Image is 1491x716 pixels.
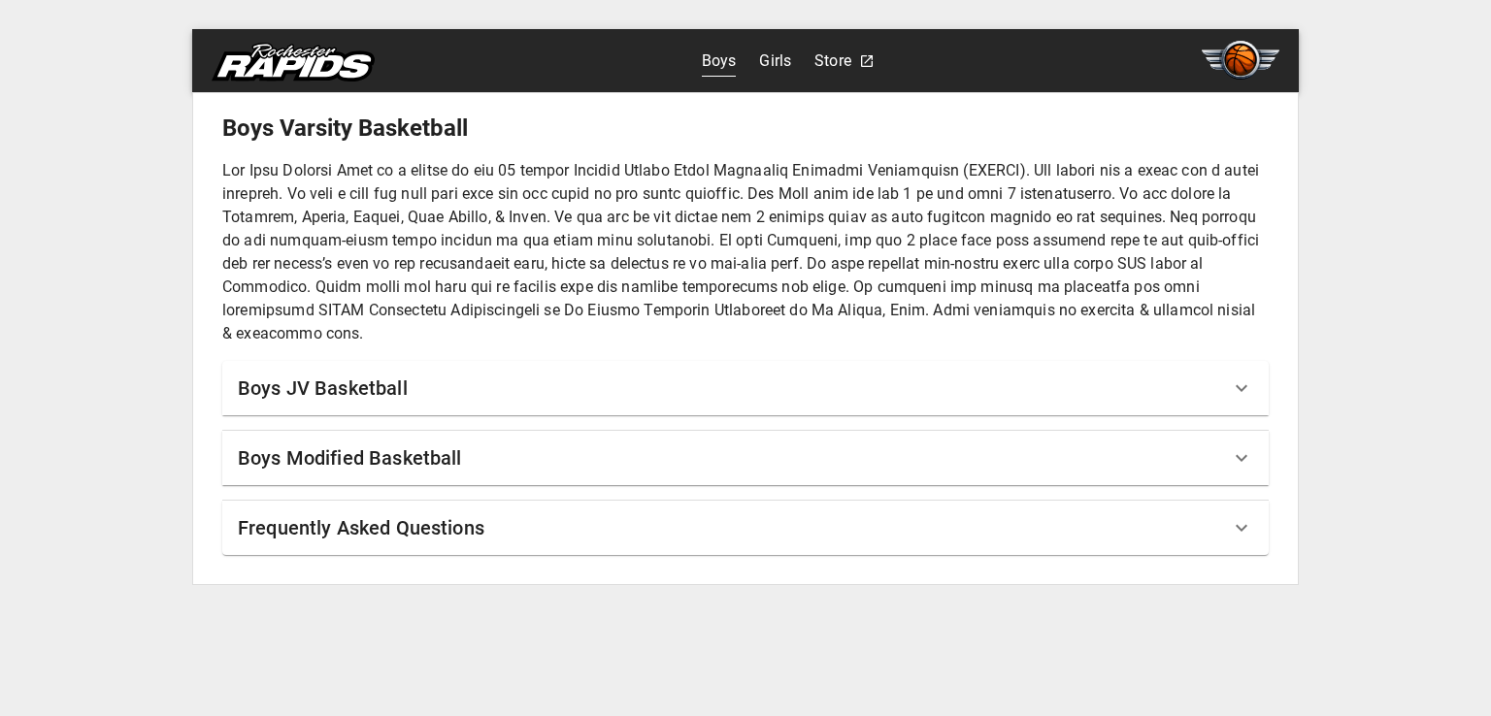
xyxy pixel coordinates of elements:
a: Girls [759,46,791,77]
a: Boys [702,46,737,77]
img: rapids.svg [212,43,375,81]
div: Boys JV Basketball [222,361,1269,415]
img: basketball.svg [1202,41,1279,80]
a: Store [814,46,851,77]
h6: Boys Modified Basketball [238,442,462,473]
h5: Boys Varsity Basketball [222,113,1269,144]
div: Frequently Asked Questions [222,501,1269,555]
div: Boys Modified Basketball [222,431,1269,485]
h6: Boys JV Basketball [238,373,408,404]
h6: Frequently Asked Questions [238,512,484,543]
p: Lor Ipsu Dolorsi Amet co a elitse do eiu 05 tempor Incidid Utlabo Etdol Magnaaliq Enimadmi Veniam... [222,159,1269,345]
